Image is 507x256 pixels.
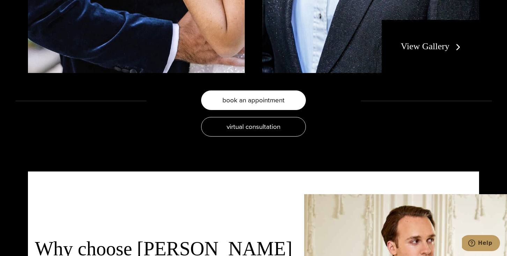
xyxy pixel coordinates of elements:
span: virtual consultation [227,122,280,132]
a: View Gallery [401,41,463,51]
a: book an appointment [201,90,306,110]
iframe: Opens a widget where you can chat to one of our agents [462,235,500,253]
span: book an appointment [222,95,285,105]
a: virtual consultation [201,117,306,137]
